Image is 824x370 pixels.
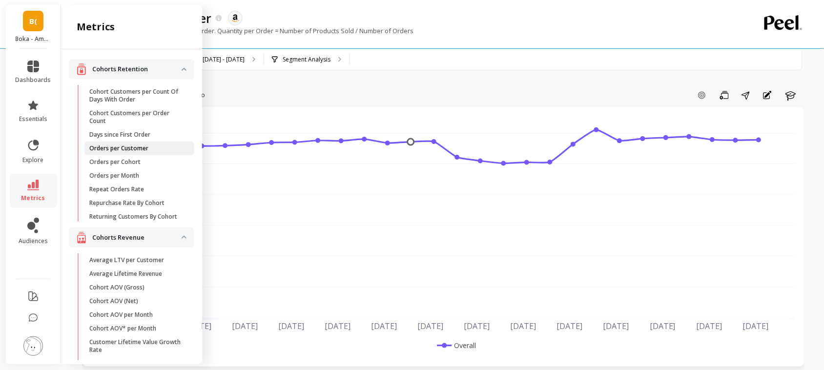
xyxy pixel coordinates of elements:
img: down caret icon [182,68,186,71]
p: Cohort AOV (Net) [89,297,138,305]
p: Customer Lifetime Value Growth Rate [89,338,183,354]
p: Cohort AOV* per Month [89,325,156,332]
p: Orders per Customer [89,144,148,152]
p: Repurchase Rate By Cohort [89,199,165,207]
h2: metrics [77,20,115,34]
span: essentials [19,115,47,123]
span: explore [23,156,44,164]
img: profile picture [23,336,43,356]
span: audiences [19,237,48,245]
p: Boka - Amazon (Essor) [16,35,51,43]
img: navigation item icon [77,231,86,244]
p: Orders per Cohort [89,158,141,166]
img: navigation item icon [77,63,86,75]
p: Cohorts Retention [92,64,182,74]
p: Cohort Customers per Count Of Days With Order [89,88,183,103]
span: dashboards [16,76,51,84]
p: Segment Analysis [283,56,330,63]
p: Discounts By Cohort [89,360,146,368]
p: Average Lifetime Revenue [89,270,162,278]
span: B( [29,16,37,27]
p: Returning Customers By Cohort [89,213,177,221]
p: Average LTV per Customer [89,256,164,264]
p: Cohort AOV (Gross) [89,284,144,291]
p: Cohort AOV per Month [89,311,153,319]
span: metrics [21,194,45,202]
p: Days since First Order [89,131,150,139]
p: Orders per Month [89,172,139,180]
p: Cohort Customers per Order Count [89,109,183,125]
img: down caret icon [182,236,186,239]
p: Repeat Orders Rate [89,185,144,193]
img: api.amazon.svg [231,14,240,22]
p: Cohorts Revenue [92,233,182,243]
p: Average number of products per order. Quantity per Order = Number of Products Sold / Number of Or... [82,26,413,35]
